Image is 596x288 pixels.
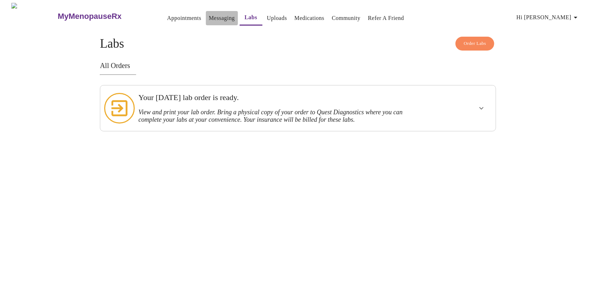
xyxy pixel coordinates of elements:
[245,12,257,22] a: Labs
[368,13,404,23] a: Refer a Friend
[456,37,494,51] button: Order Labs
[240,10,262,26] button: Labs
[264,11,290,25] button: Uploads
[138,109,419,124] h3: View and print your lab order. Bring a physical copy of your order to Quest Diagnostics where you...
[138,93,419,102] h3: Your [DATE] lab order is ready.
[57,4,150,29] a: MyMenopauseRx
[100,37,496,51] h4: Labs
[206,11,238,25] button: Messaging
[100,62,496,70] h3: All Orders
[473,100,490,117] button: show more
[267,13,287,23] a: Uploads
[517,12,580,22] span: Hi [PERSON_NAME]
[464,40,486,48] span: Order Labs
[167,13,201,23] a: Appointments
[292,11,327,25] button: Medications
[332,13,361,23] a: Community
[11,3,57,30] img: MyMenopauseRx Logo
[58,12,122,21] h3: MyMenopauseRx
[365,11,407,25] button: Refer a Friend
[294,13,324,23] a: Medications
[164,11,204,25] button: Appointments
[209,13,235,23] a: Messaging
[329,11,363,25] button: Community
[514,10,583,25] button: Hi [PERSON_NAME]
